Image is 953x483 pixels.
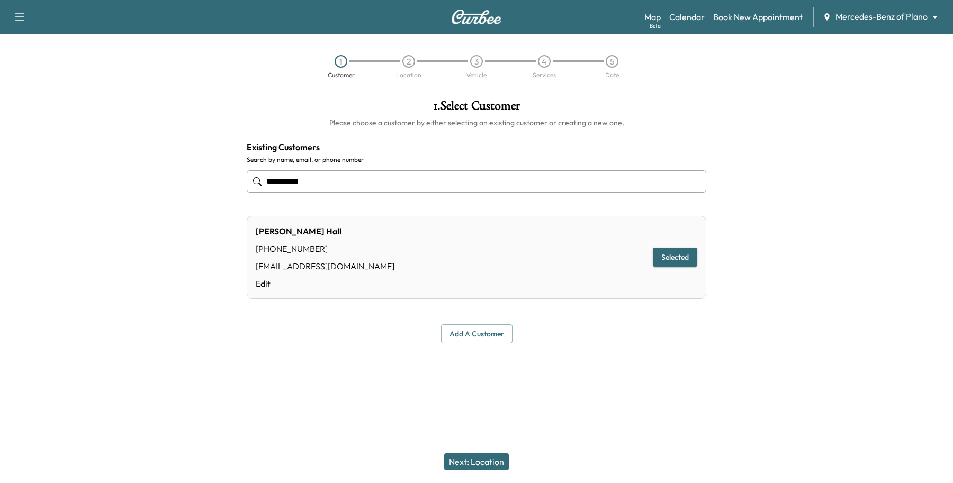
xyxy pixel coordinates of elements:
[606,55,618,68] div: 5
[328,72,355,78] div: Customer
[256,277,394,290] a: Edit
[256,225,394,238] div: [PERSON_NAME] Hall
[650,22,661,30] div: Beta
[835,11,928,23] span: Mercedes-Benz of Plano
[713,11,803,23] a: Book New Appointment
[247,141,706,153] h4: Existing Customers
[538,55,551,68] div: 4
[644,11,661,23] a: MapBeta
[256,260,394,272] div: [EMAIL_ADDRESS][DOMAIN_NAME]
[256,242,394,255] div: [PHONE_NUMBER]
[451,10,502,24] img: Curbee Logo
[653,248,697,267] button: Selected
[533,72,556,78] div: Services
[402,55,415,68] div: 2
[669,11,705,23] a: Calendar
[470,55,483,68] div: 3
[466,72,487,78] div: Vehicle
[444,453,509,470] button: Next: Location
[396,72,421,78] div: Location
[247,99,706,117] h1: 1 . Select Customer
[247,156,706,164] label: Search by name, email, or phone number
[247,117,706,128] h6: Please choose a customer by either selecting an existing customer or creating a new one.
[441,324,513,344] button: Add a customer
[605,72,619,78] div: Date
[335,55,347,68] div: 1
